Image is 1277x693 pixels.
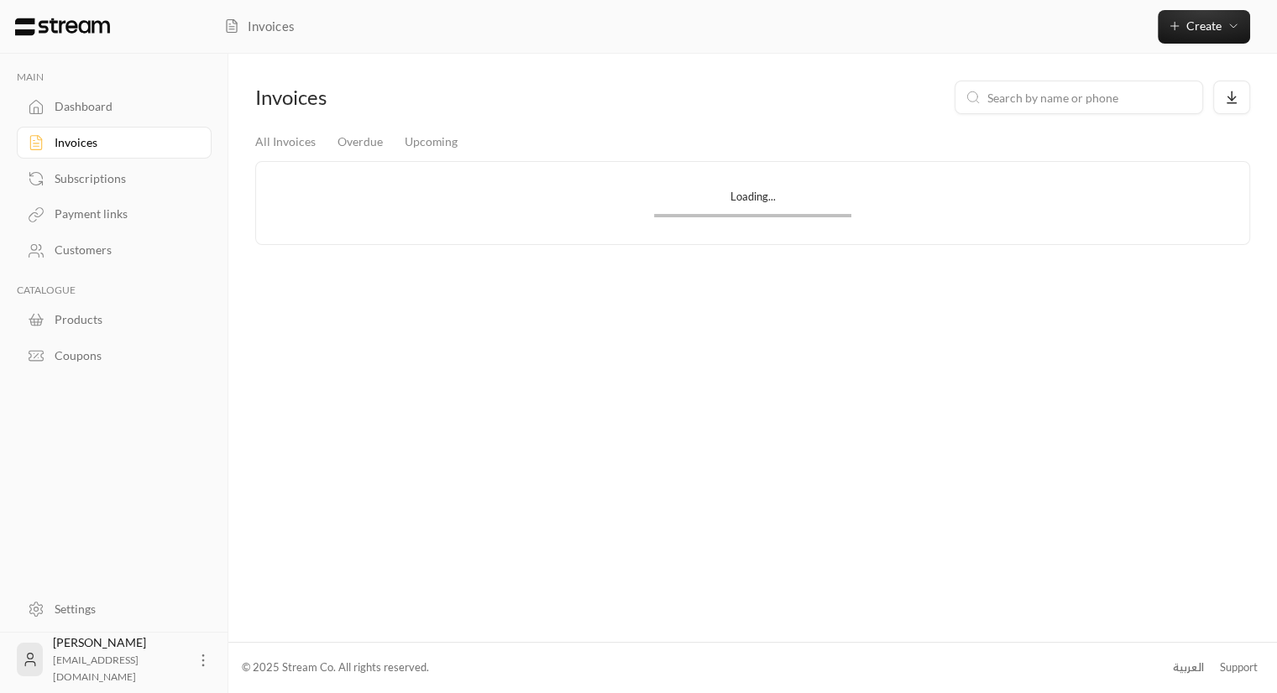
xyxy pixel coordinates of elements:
a: Settings [17,592,212,625]
button: Create [1158,10,1250,44]
div: [PERSON_NAME] [53,634,185,685]
span: Create [1186,18,1222,33]
p: MAIN [17,70,212,84]
a: Upcoming [405,128,458,157]
a: Support [1215,653,1264,683]
div: Invoices [255,84,492,111]
input: Search by name or phone [987,88,1192,107]
a: Overdue [338,128,383,157]
a: Customers [17,234,212,267]
div: العربية [1173,659,1204,676]
div: Customers [55,242,191,258]
div: Loading... [654,189,851,213]
a: Coupons [17,339,212,372]
div: Subscriptions [55,170,191,187]
a: Products [17,304,212,336]
a: Invoices [224,17,294,35]
a: Subscriptions [17,162,212,195]
div: Invoices [55,134,191,151]
div: © 2025 Stream Co. All rights reserved. [242,659,429,676]
div: Dashboard [55,98,191,115]
div: Coupons [55,347,191,364]
nav: breadcrumb [224,17,294,35]
a: All Invoices [255,128,316,157]
a: Payment links [17,198,212,231]
img: Logo [13,18,112,36]
span: [EMAIL_ADDRESS][DOMAIN_NAME] [53,654,139,683]
a: Invoices [17,127,212,159]
p: CATALOGUE [17,284,212,297]
div: Settings [55,601,191,617]
div: Payment links [55,206,191,222]
a: Dashboard [17,91,212,123]
div: Products [55,311,191,328]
